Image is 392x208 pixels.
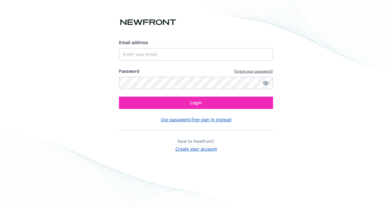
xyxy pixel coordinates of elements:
label: Password [119,68,139,74]
span: Login [190,100,202,106]
a: Show password [262,79,269,87]
a: Forgot your password? [234,69,273,74]
span: New to Newfront? [178,138,214,144]
img: Newfront logo [119,17,177,28]
button: Create your account [175,144,217,152]
button: Login [119,97,273,109]
button: Use password-free sign in instead [161,116,231,123]
input: Enter your email [119,48,273,60]
input: Enter your password [119,77,273,89]
span: Email address [119,40,148,45]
